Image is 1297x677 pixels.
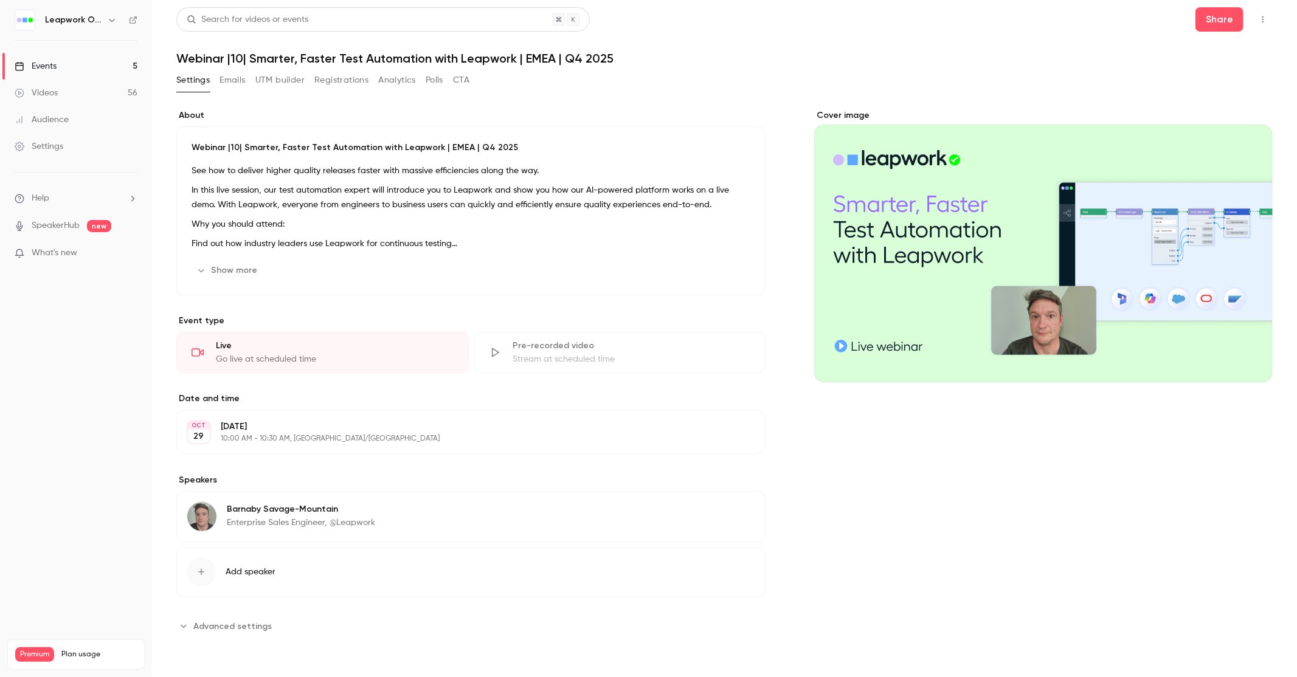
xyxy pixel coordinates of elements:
[176,491,766,542] div: Barnaby Savage-MountainBarnaby Savage-MountainEnterprise Sales Engineer, @Leapwork
[32,247,77,259] span: What's new
[192,142,750,154] p: Webinar |10| Smarter, Faster Test Automation with Leapwork | EMEA | Q4 2025
[176,474,766,486] label: Speakers
[176,51,1273,66] h1: Webinar |10| Smarter, Faster Test Automation with Leapwork | EMEA | Q4 2025
[221,421,701,433] p: [DATE]
[220,70,245,90] button: Emails
[15,192,137,205] li: help-dropdown-opener
[176,332,469,373] div: LiveGo live at scheduled time
[87,220,111,232] span: new
[814,109,1273,122] label: Cover image
[15,114,69,126] div: Audience
[187,502,216,531] img: Barnaby Savage-Mountain
[216,353,454,365] div: Go live at scheduled time
[176,70,210,90] button: Settings
[176,393,766,405] label: Date and time
[216,340,454,352] div: Live
[32,219,80,232] a: SpeakerHub
[187,13,308,26] div: Search for videos or events
[426,70,443,90] button: Polls
[193,620,272,633] span: Advanced settings
[15,10,35,30] img: Leapwork Online Event
[814,109,1273,382] section: Cover image
[226,566,275,578] span: Add speaker
[192,236,750,251] p: Find out how industry leaders use Leapwork for continuous testing
[45,14,102,26] h6: Leapwork Online Event
[176,616,279,636] button: Advanced settings
[192,183,750,212] p: In this live session, our test automation expert will introduce you to Leapwork and show you how ...
[123,248,137,259] iframe: Noticeable Trigger
[453,70,469,90] button: CTA
[192,163,750,178] p: See how to deliver higher quality releases faster with massive efficiencies along the way.
[192,217,750,232] p: Why you should attend:
[15,140,63,153] div: Settings
[176,616,766,636] section: Advanced settings
[61,650,137,659] span: Plan usage
[1195,7,1243,32] button: Share
[227,517,375,529] p: Enterprise Sales Engineer, @Leapwork
[15,647,54,662] span: Premium
[15,87,58,99] div: Videos
[176,547,766,597] button: Add speaker
[221,434,701,444] p: 10:00 AM - 10:30 AM, [GEOGRAPHIC_DATA]/[GEOGRAPHIC_DATA]
[176,315,766,327] p: Event type
[176,109,766,122] label: About
[255,70,305,90] button: UTM builder
[15,60,57,72] div: Events
[378,70,416,90] button: Analytics
[192,261,265,280] button: Show more
[188,421,210,430] div: OCT
[513,353,751,365] div: Stream at scheduled time
[513,340,751,352] div: Pre-recorded video
[314,70,368,90] button: Registrations
[32,192,49,205] span: Help
[227,503,375,515] p: Barnaby Savage-Mountain
[194,430,204,442] p: 29
[474,332,766,373] div: Pre-recorded videoStream at scheduled time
